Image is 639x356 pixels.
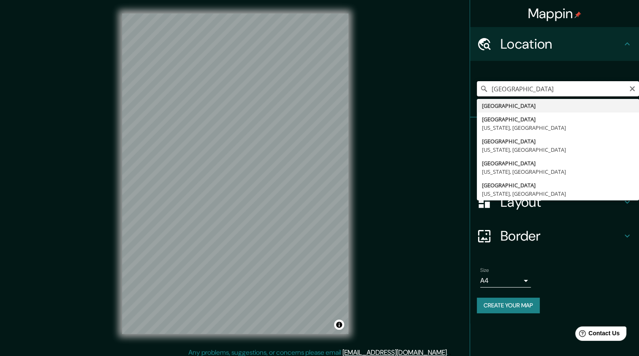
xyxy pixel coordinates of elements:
[470,219,639,253] div: Border
[528,5,582,22] h4: Mappin
[574,11,581,18] img: pin-icon.png
[482,167,634,176] div: [US_STATE], [GEOGRAPHIC_DATA]
[470,185,639,219] div: Layout
[500,36,622,52] h4: Location
[470,27,639,61] div: Location
[564,323,630,347] iframe: Help widget launcher
[477,298,540,313] button: Create your map
[629,84,636,92] button: Clear
[334,320,344,330] button: Toggle attribution
[500,194,622,211] h4: Layout
[482,101,634,110] div: [GEOGRAPHIC_DATA]
[480,267,489,274] label: Size
[470,118,639,151] div: Pins
[482,181,634,189] div: [GEOGRAPHIC_DATA]
[482,137,634,145] div: [GEOGRAPHIC_DATA]
[470,151,639,185] div: Style
[477,81,639,96] input: Pick your city or area
[122,14,348,334] canvas: Map
[482,123,634,132] div: [US_STATE], [GEOGRAPHIC_DATA]
[482,115,634,123] div: [GEOGRAPHIC_DATA]
[482,189,634,198] div: [US_STATE], [GEOGRAPHIC_DATA]
[482,159,634,167] div: [GEOGRAPHIC_DATA]
[480,274,531,288] div: A4
[500,227,622,244] h4: Border
[482,145,634,154] div: [US_STATE], [GEOGRAPHIC_DATA]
